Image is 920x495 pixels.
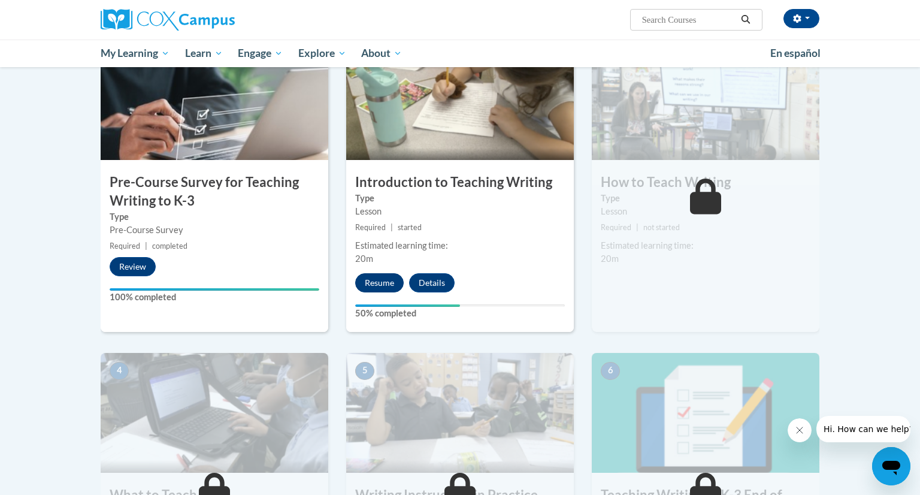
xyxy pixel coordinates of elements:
iframe: Close message [788,418,812,442]
span: 5 [355,362,374,380]
label: Type [355,192,565,205]
button: Search [737,13,755,27]
h3: Pre-Course Survey for Teaching Writing to K-3 [101,173,328,210]
img: Course Image [101,40,328,160]
span: 4 [110,362,129,380]
span: | [636,223,638,232]
iframe: Button to launch messaging window [872,447,910,485]
div: Main menu [83,40,837,67]
div: Estimated learning time: [601,239,810,252]
a: En español [762,41,828,66]
button: Review [110,257,156,276]
img: Course Image [346,353,574,473]
a: My Learning [93,40,177,67]
div: Lesson [355,205,565,218]
span: Required [110,242,140,250]
span: 6 [601,362,620,380]
img: Course Image [346,40,574,160]
div: Estimated learning time: [355,239,565,252]
button: Account Settings [783,9,819,28]
button: Details [409,273,455,292]
span: Engage [238,46,283,61]
label: 100% completed [110,291,319,304]
input: Search Courses [641,13,737,27]
span: Learn [185,46,223,61]
button: Resume [355,273,404,292]
span: started [398,223,422,232]
img: Cox Campus [101,9,235,31]
span: En español [770,47,821,59]
label: Type [110,210,319,224]
a: Cox Campus [101,9,328,31]
div: Your progress [110,288,319,291]
h3: Introduction to Teaching Writing [346,173,574,192]
span: | [391,223,393,232]
span: Required [355,223,386,232]
label: 50% completed [355,307,565,320]
span: not started [643,223,680,232]
span: Hi. How can we help? [7,8,97,18]
img: Course Image [592,353,819,473]
span: | [145,242,147,250]
div: Lesson [601,205,810,218]
span: Explore [298,46,346,61]
a: Learn [177,40,231,67]
div: Pre-Course Survey [110,224,319,237]
span: 20m [355,253,373,264]
a: Engage [230,40,290,67]
span: Required [601,223,631,232]
h3: How to Teach Writing [592,173,819,192]
label: Type [601,192,810,205]
span: 20m [601,253,619,264]
iframe: Message from company [816,416,910,442]
a: About [354,40,410,67]
span: About [361,46,402,61]
div: Your progress [355,304,460,307]
span: My Learning [101,46,170,61]
span: completed [152,242,187,250]
img: Course Image [101,353,328,473]
img: Course Image [592,40,819,160]
a: Explore [290,40,354,67]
